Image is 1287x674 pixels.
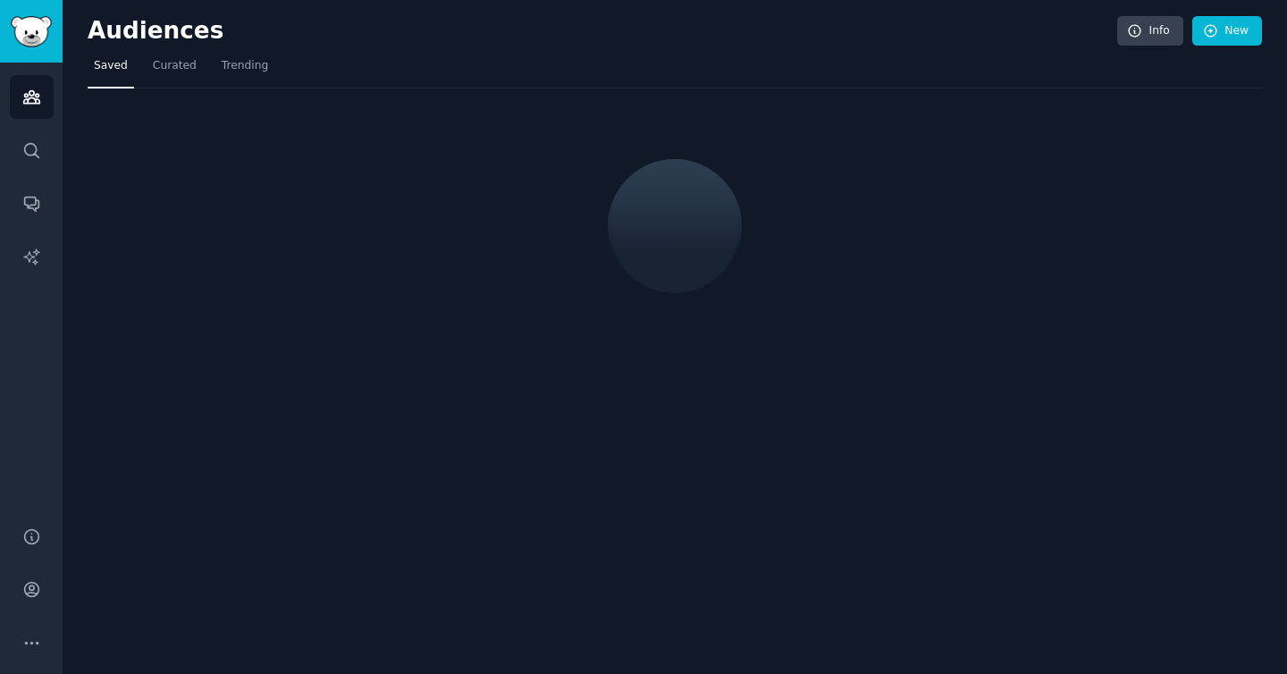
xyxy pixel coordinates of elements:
a: Trending [215,52,274,88]
span: Curated [153,58,197,74]
h2: Audiences [88,17,1117,46]
span: Trending [222,58,268,74]
a: Saved [88,52,134,88]
img: GummySearch logo [11,16,52,47]
a: Info [1117,16,1183,46]
a: Curated [147,52,203,88]
span: Saved [94,58,128,74]
a: New [1192,16,1262,46]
